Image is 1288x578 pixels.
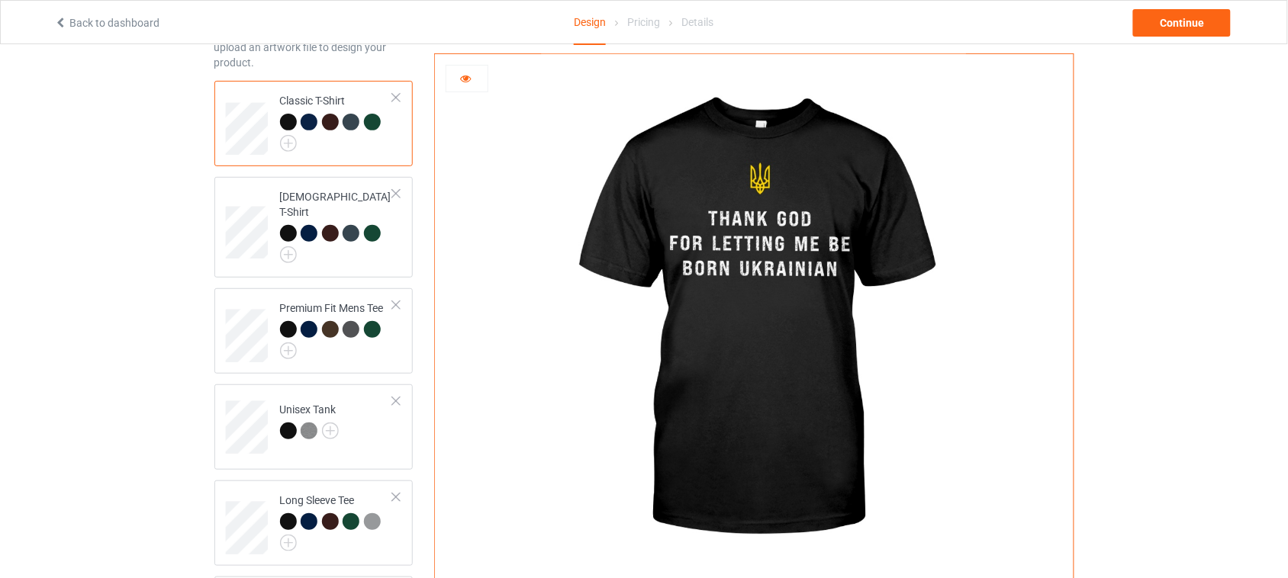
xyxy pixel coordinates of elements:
div: [DEMOGRAPHIC_DATA] T-Shirt [214,177,414,278]
img: svg+xml;base64,PD94bWwgdmVyc2lvbj0iMS4wIiBlbmNvZGluZz0iVVRGLTgiPz4KPHN2ZyB3aWR0aD0iMjJweCIgaGVpZ2... [280,342,297,359]
img: svg+xml;base64,PD94bWwgdmVyc2lvbj0iMS4wIiBlbmNvZGluZz0iVVRGLTgiPz4KPHN2ZyB3aWR0aD0iMjJweCIgaGVpZ2... [322,422,339,439]
div: Long Sleeve Tee [214,480,414,566]
div: Classic T-Shirt [214,81,414,166]
div: Continue [1133,9,1231,37]
div: [DEMOGRAPHIC_DATA] T-Shirt [280,189,394,258]
div: Details [682,1,714,43]
a: Back to dashboard [54,17,159,29]
div: Premium Fit Mens Tee [214,288,414,374]
img: heather_texture.png [301,422,317,439]
div: Unisex Tank [280,402,339,438]
img: svg+xml;base64,PD94bWwgdmVyc2lvbj0iMS4wIiBlbmNvZGluZz0iVVRGLTgiPz4KPHN2ZyB3aWR0aD0iMjJweCIgaGVpZ2... [280,246,297,263]
img: svg+xml;base64,PD94bWwgdmVyc2lvbj0iMS4wIiBlbmNvZGluZz0iVVRGLTgiPz4KPHN2ZyB3aWR0aD0iMjJweCIgaGVpZ2... [280,535,297,551]
div: Classic T-Shirt [280,93,394,146]
div: Unisex Tank [214,384,414,470]
div: Long Sleeve Tee [280,493,394,546]
img: svg+xml;base64,PD94bWwgdmVyc2lvbj0iMS4wIiBlbmNvZGluZz0iVVRGLTgiPz4KPHN2ZyB3aWR0aD0iMjJweCIgaGVpZ2... [280,135,297,152]
div: Design [574,1,606,45]
div: Premium Fit Mens Tee [280,300,394,354]
div: Pricing [627,1,660,43]
div: Select colors for each of the products and upload an artwork file to design your product. [214,24,414,70]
